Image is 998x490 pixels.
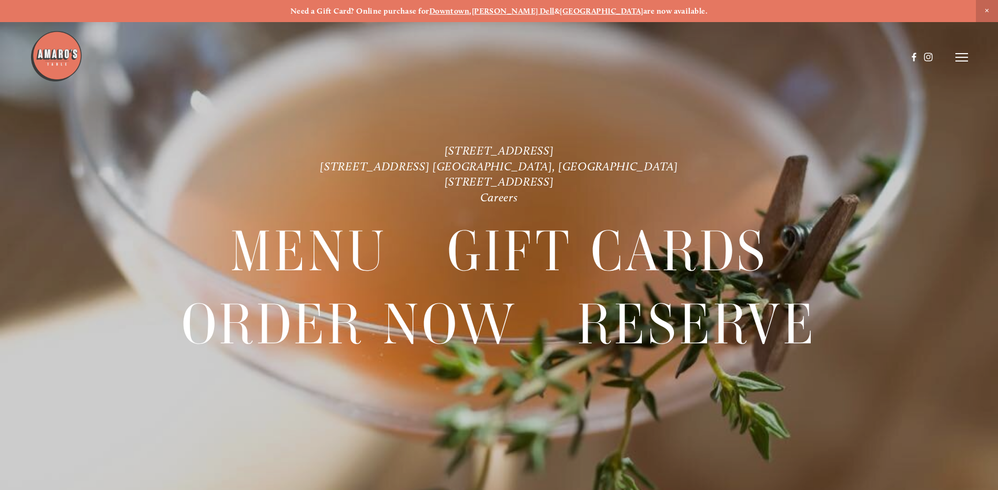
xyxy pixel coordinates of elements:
span: Order Now [182,289,517,361]
span: Reserve [577,289,816,361]
a: Downtown [429,6,470,16]
strong: , [469,6,471,16]
img: Amaro's Table [30,30,83,83]
a: Reserve [577,289,816,360]
a: Careers [480,190,518,205]
strong: & [555,6,560,16]
a: Gift Cards [447,216,768,287]
a: [GEOGRAPHIC_DATA] [560,6,643,16]
a: [STREET_ADDRESS] [GEOGRAPHIC_DATA], [GEOGRAPHIC_DATA] [320,159,678,173]
a: Menu [230,216,387,287]
a: [STREET_ADDRESS] [445,144,554,158]
a: Order Now [182,289,517,360]
a: [PERSON_NAME] Dell [472,6,555,16]
a: [STREET_ADDRESS] [445,175,554,189]
span: Menu [230,216,387,288]
strong: Need a Gift Card? Online purchase for [290,6,429,16]
strong: are now available. [643,6,708,16]
span: Gift Cards [447,216,768,288]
